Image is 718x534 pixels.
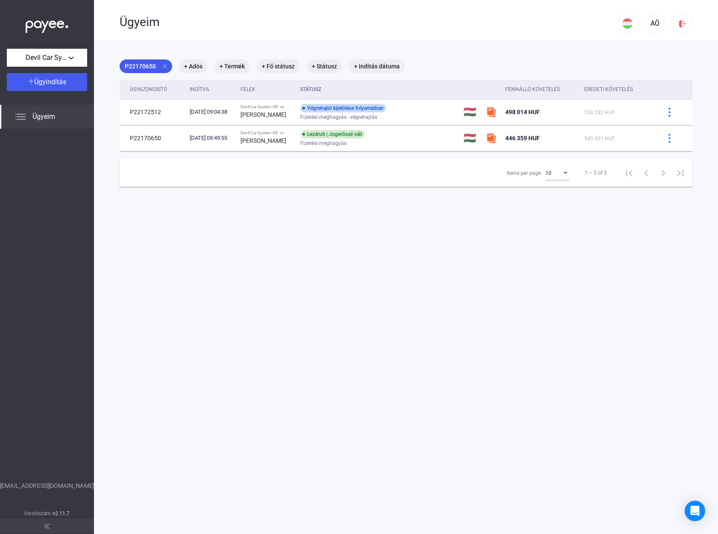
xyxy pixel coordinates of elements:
[15,112,26,122] img: list.svg
[300,138,346,148] span: Fizetési meghagyás
[130,84,183,94] div: Ügyazonosító
[240,137,286,144] strong: [PERSON_NAME]
[7,49,87,67] button: Devil Car System Kft.
[34,78,66,86] span: Ügyindítás
[7,73,87,91] button: Ügyindítás
[32,112,55,122] span: Ügyeim
[26,16,68,33] img: white-payee-white-dot.svg
[585,168,607,178] div: 1 – 2 of 2
[655,164,672,181] button: Next page
[179,59,208,73] mat-chip: + Adós
[190,84,234,94] div: Indítva
[161,62,169,70] mat-icon: close
[28,78,34,84] img: plus-white.svg
[240,111,286,118] strong: [PERSON_NAME]
[214,59,250,73] mat-chip: + Termék
[648,18,662,29] div: AÖ
[26,53,68,63] span: Devil Car System Kft.
[190,84,209,94] div: Indítva
[300,104,386,112] div: Végrehajtó kijelölése folyamatban
[545,168,569,178] mat-select: Items per page:
[672,13,692,34] button: logout-red
[672,164,689,181] button: Last page
[505,135,540,142] span: 446 359 HUF
[120,99,186,125] td: P22172512
[307,59,342,73] mat-chip: + Státusz
[300,112,377,122] span: Fizetési meghagyás - végrehajtás
[617,13,638,34] button: HU
[685,501,705,521] div: Open Intercom Messenger
[349,59,405,73] mat-chip: + Indítás dátuma
[190,134,234,142] div: [DATE] 09:49:55
[460,125,482,151] td: 🇭🇺
[505,109,540,115] span: 498 014 HUF
[486,107,496,117] img: szamlazzhu-mini
[678,19,687,28] img: logout-red
[507,168,542,178] div: Items per page:
[486,133,496,143] img: szamlazzhu-mini
[665,134,674,143] img: more-blue
[120,59,172,73] mat-chip: P22170650
[300,130,365,139] div: Lezárult | Jogerőssé vált
[130,84,167,94] div: Ügyazonosító
[505,84,577,94] div: Fennálló követelés
[240,104,293,109] div: Devil Car System Kft. vs
[44,524,50,529] img: arrow-double-left-grey.svg
[53,510,70,516] strong: v2.11.7
[665,108,674,117] img: more-blue
[584,136,615,142] span: 540 001 HUF
[638,164,655,181] button: Previous page
[645,13,665,34] button: AÖ
[584,84,633,94] div: Eredeti követelés
[545,170,551,176] span: 10
[660,103,678,121] button: more-blue
[621,164,638,181] button: First page
[460,99,482,125] td: 🇭🇺
[505,84,560,94] div: Fennálló követelés
[240,130,293,136] div: Devil Car System Kft. vs
[240,84,255,94] div: Felek
[120,15,617,30] div: Ügyeim
[584,84,650,94] div: Eredeti követelés
[660,129,678,147] button: more-blue
[584,109,615,115] span: 538 282 HUF
[622,18,633,29] img: HU
[190,108,234,116] div: [DATE] 09:04:38
[297,80,460,99] th: Státusz
[240,84,293,94] div: Felek
[257,59,300,73] mat-chip: + Fő státusz
[120,125,186,151] td: P22170650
